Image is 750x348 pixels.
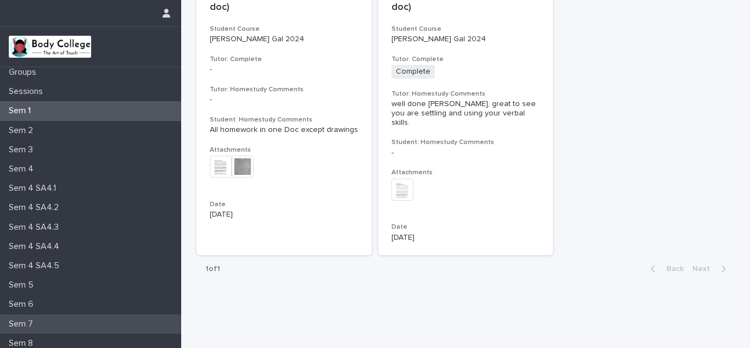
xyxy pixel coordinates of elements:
span: Complete [391,65,435,79]
span: Next [692,265,717,273]
p: [DATE] [391,233,540,242]
h3: Attachments [210,146,359,154]
div: well done [PERSON_NAME], great to see you are settling and using your verbal skills. [391,100,540,127]
button: Next [688,264,735,274]
img: xvtzy2PTuGgGH0xbwGb2 [9,36,91,58]
p: Sem 6 [4,299,42,310]
div: All homework in one Doc except drawings [210,125,359,135]
h3: Tutor: Complete [391,55,540,64]
h3: Student Course [210,25,359,34]
p: Sem 4 SA4.4 [4,241,68,252]
h3: Attachments [391,168,540,177]
h3: Student Course [391,25,540,34]
p: Sem 2 [4,125,42,136]
p: Sem 7 [4,319,42,329]
p: Sem 4 SA4.5 [4,261,68,271]
p: Sem 3 [4,145,42,155]
p: Sem 1 [4,106,40,116]
h3: Tutor: Complete [210,55,359,64]
p: Sem 5 [4,280,42,290]
h3: Student: Homestudy Comments [210,115,359,124]
p: [PERSON_NAME] Gal 2024 [391,35,540,44]
p: Sem 4 SA4.2 [4,202,68,213]
p: Sessions [4,86,52,97]
p: 1 of 1 [197,256,229,283]
h3: Date [391,223,540,231]
p: [PERSON_NAME] Gal 2024 [210,35,359,44]
p: Sem 4 SA4.3 [4,222,68,233]
p: Groups [4,67,45,78]
p: [DATE] [210,210,359,219]
div: - [391,148,540,158]
h3: Tutor: Homestudy Comments [391,90,540,98]
h3: Tutor: Homestudy Comments [210,85,359,94]
p: - [210,65,359,74]
div: - [210,95,359,104]
button: Back [642,264,688,274]
h3: Date [210,200,359,209]
span: Back [660,265,684,273]
p: Sem 4 SA4.1 [4,183,65,194]
p: Sem 4 [4,164,42,174]
h3: Student: Homestudy Comments [391,138,540,147]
